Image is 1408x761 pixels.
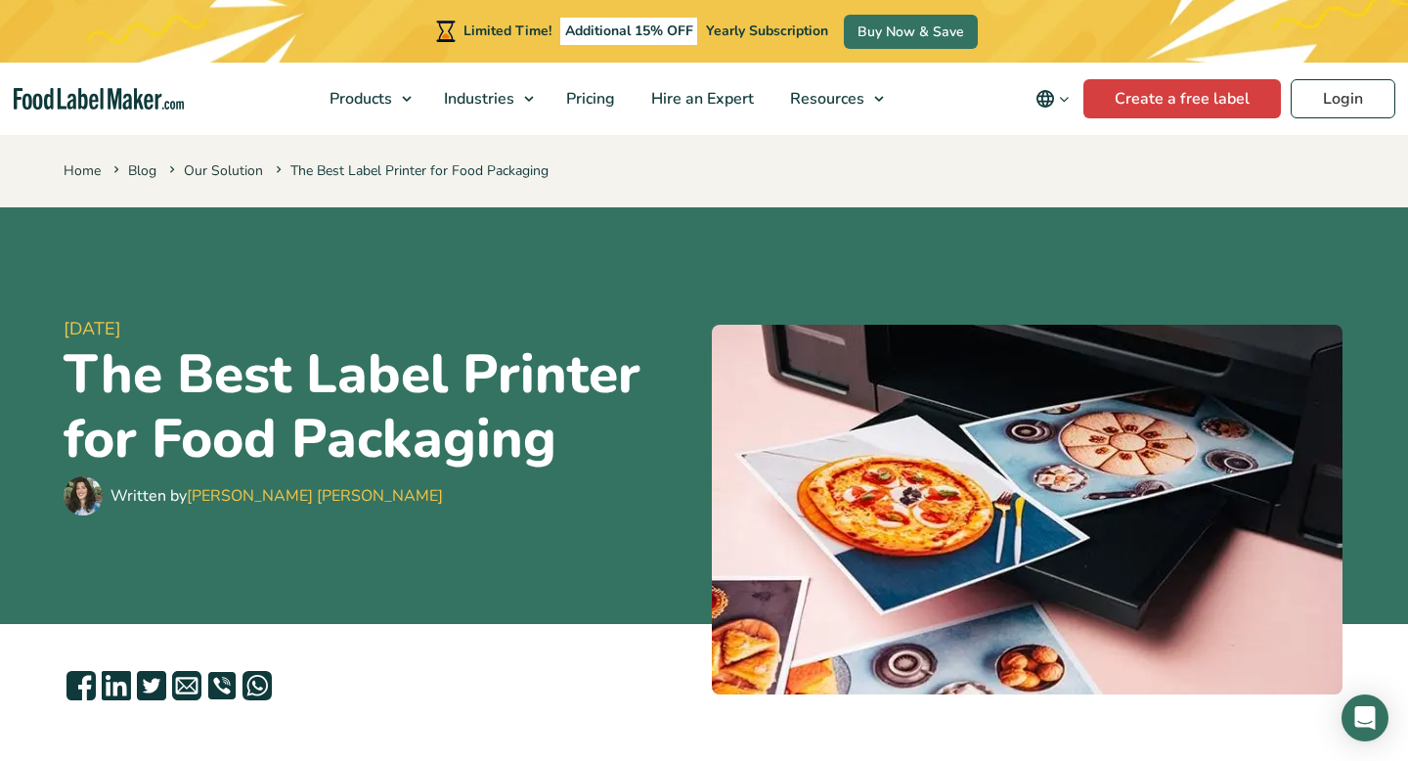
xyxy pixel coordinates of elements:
[64,342,696,471] h1: The Best Label Printer for Food Packaging
[549,63,629,135] a: Pricing
[1083,79,1281,118] a: Create a free label
[560,88,617,110] span: Pricing
[426,63,544,135] a: Industries
[706,22,828,40] span: Yearly Subscription
[64,161,101,180] a: Home
[645,88,756,110] span: Hire an Expert
[110,484,443,508] div: Written by
[184,161,263,180] a: Our Solution
[844,15,978,49] a: Buy Now & Save
[14,88,184,111] a: Food Label Maker homepage
[64,316,696,342] span: [DATE]
[560,18,698,45] span: Additional 15% OFF
[784,88,866,110] span: Resources
[324,88,394,110] span: Products
[1022,79,1083,118] button: Change language
[463,22,551,40] span: Limited Time!
[438,88,516,110] span: Industries
[64,476,103,515] img: Maria Abi Hanna - Food Label Maker
[272,161,549,180] span: The Best Label Printer for Food Packaging
[1291,79,1395,118] a: Login
[1342,694,1388,741] div: Open Intercom Messenger
[128,161,156,180] a: Blog
[187,485,443,507] a: [PERSON_NAME] [PERSON_NAME]
[634,63,768,135] a: Hire an Expert
[312,63,421,135] a: Products
[772,63,894,135] a: Resources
